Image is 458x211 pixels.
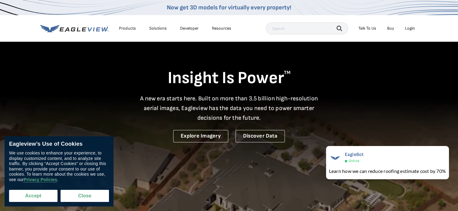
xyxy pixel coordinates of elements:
input: Search [266,22,348,34]
h1: Insight Is Power [40,68,418,89]
div: Eagleview’s Use of Cookies [9,141,109,148]
div: Solutions [149,26,167,31]
button: Accept [9,190,58,202]
div: Resources [212,26,231,31]
p: A new era starts here. Built on more than 3.5 billion high-resolution aerial images, Eagleview ha... [137,94,322,123]
a: Developer [180,26,199,31]
div: Login [405,26,415,31]
span: EagleBot [345,152,364,157]
a: Buy [387,26,394,31]
a: Discover Data [236,130,285,142]
span: Online [349,159,359,163]
div: Talk To Us [358,26,376,31]
div: Learn how we can reduce roofing estimate cost by 70% [329,167,446,175]
a: Explore Imagery [173,130,228,142]
img: EagleBot [329,152,341,164]
a: Privacy Policies [24,177,57,182]
button: Close [61,190,109,202]
a: Now get 3D models for virtually every property! [167,4,291,11]
sup: TM [284,70,291,76]
div: We use cookies to enhance your experience, to display customized content, and to analyze site tra... [9,151,109,182]
div: Products [119,26,136,31]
